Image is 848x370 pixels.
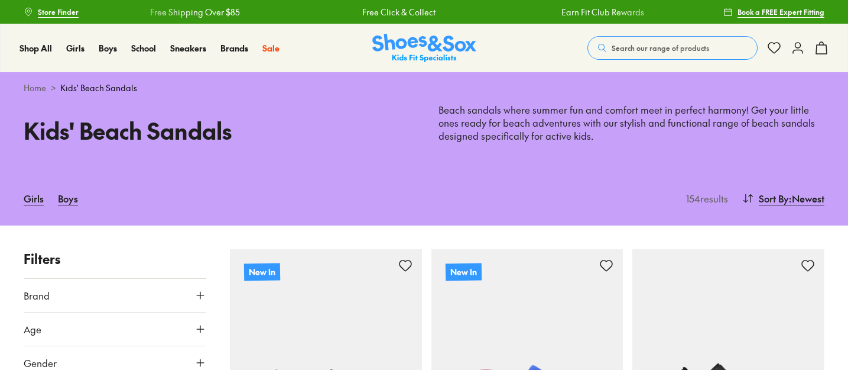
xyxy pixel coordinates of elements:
a: Boys [58,185,78,211]
button: Search our range of products [587,36,758,60]
a: Free Click & Collect [362,6,435,18]
p: Filters [24,249,206,269]
button: Brand [24,279,206,312]
p: 154 results [681,191,728,205]
p: New In [445,263,481,281]
p: Beach sandals where summer fun and comfort meet in perfect harmony! Get your little ones ready fo... [438,104,825,143]
span: : Newest [789,191,824,205]
a: Girls [66,42,85,54]
a: Home [24,82,46,94]
a: Sneakers [170,42,206,54]
a: Book a FREE Expert Fitting [723,1,824,22]
h1: Kids' Beach Sandals [24,114,410,147]
span: Gender [24,356,57,370]
span: Sort By [759,191,789,205]
a: Brands [220,42,248,54]
img: SNS_Logo_Responsive.svg [372,34,476,63]
a: Earn Fit Club Rewards [561,6,644,18]
a: Sale [262,42,280,54]
p: New In [244,263,280,281]
a: Boys [99,42,117,54]
a: School [131,42,156,54]
span: Search our range of products [612,43,709,53]
a: Shoes & Sox [372,34,476,63]
span: Book a FREE Expert Fitting [737,7,824,17]
a: Store Finder [24,1,79,22]
button: Age [24,313,206,346]
a: Shop All [20,42,52,54]
span: Store Finder [38,7,79,17]
button: Sort By:Newest [742,185,824,211]
a: Free Shipping Over $85 [150,6,239,18]
div: > [24,82,824,94]
span: Kids' Beach Sandals [60,82,137,94]
a: Girls [24,185,44,211]
span: Age [24,322,41,336]
span: Brand [24,288,50,303]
